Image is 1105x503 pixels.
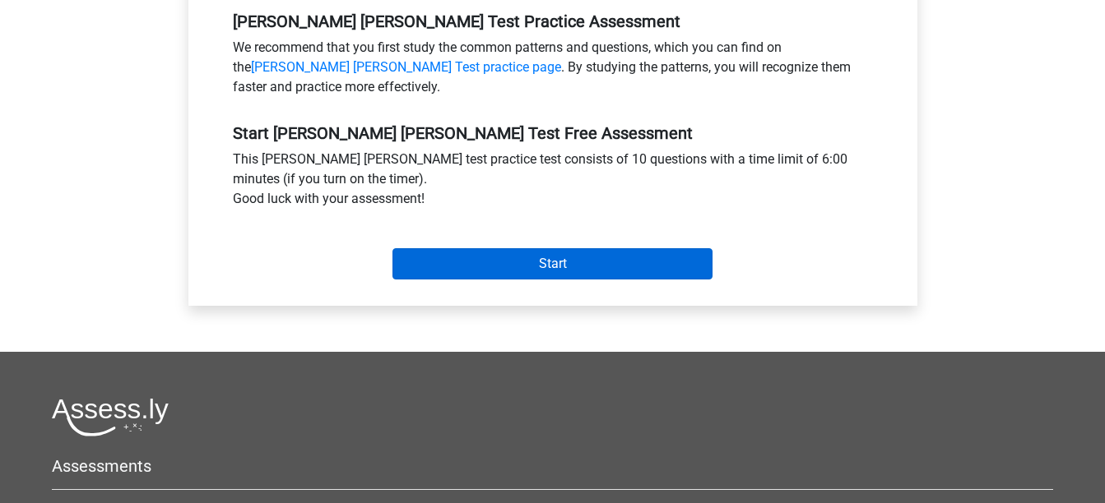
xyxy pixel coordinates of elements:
[233,12,873,31] h5: [PERSON_NAME] [PERSON_NAME] Test Practice Assessment
[221,38,885,104] div: We recommend that you first study the common patterns and questions, which you can find on the . ...
[221,150,885,215] div: This [PERSON_NAME] [PERSON_NAME] test practice test consists of 10 questions with a time limit of...
[52,456,1053,476] h5: Assessments
[52,398,169,436] img: Assessly logo
[233,123,873,143] h5: Start [PERSON_NAME] [PERSON_NAME] Test Free Assessment
[251,59,561,75] a: [PERSON_NAME] [PERSON_NAME] Test practice page
[392,248,713,279] input: Start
